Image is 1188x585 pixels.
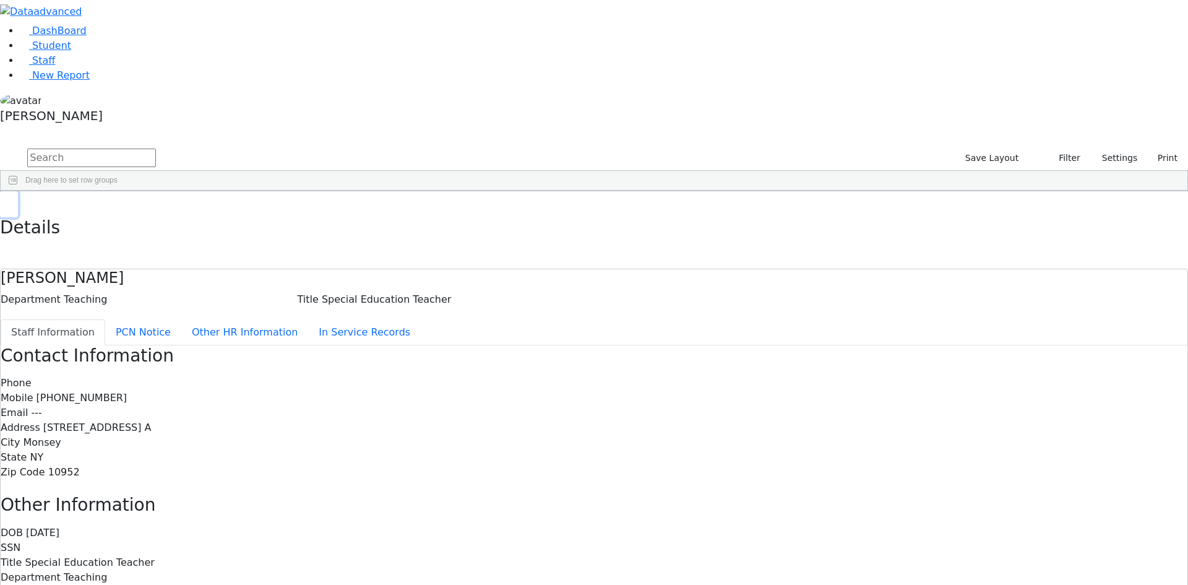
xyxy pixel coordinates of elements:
[32,69,90,81] span: New Report
[30,451,43,463] span: NY
[308,319,421,345] button: In Service Records
[1,319,105,345] button: Staff Information
[322,293,452,305] span: Special Education Teacher
[1,526,23,540] label: DOB
[1,450,27,465] label: State
[1,376,32,391] label: Phone
[298,292,319,307] label: Title
[43,422,152,433] span: [STREET_ADDRESS] A
[64,293,107,305] span: Teaching
[32,25,87,37] span: DashBoard
[25,557,155,568] span: Special Education Teacher
[26,527,59,539] span: [DATE]
[20,25,87,37] a: DashBoard
[1,435,20,450] label: City
[20,54,55,66] a: Staff
[181,319,308,345] button: Other HR Information
[1,292,61,307] label: Department
[960,149,1024,168] button: Save Layout
[105,319,181,345] button: PCN Notice
[25,176,118,184] span: Drag here to set row groups
[1,540,20,555] label: SSN
[20,69,90,81] a: New Report
[1,495,1187,516] h3: Other Information
[37,392,127,404] span: [PHONE_NUMBER]
[1,391,33,405] label: Mobile
[1086,149,1143,168] button: Settings
[20,40,71,51] a: Student
[1043,149,1086,168] button: Filter
[23,436,61,448] span: Monsey
[32,40,71,51] span: Student
[48,466,80,478] span: 10952
[1,420,40,435] label: Address
[1,345,1187,366] h3: Contact Information
[1,555,22,570] label: Title
[1,465,45,480] label: Zip Code
[27,149,156,167] input: Search
[64,571,107,583] span: Teaching
[1,570,61,585] label: Department
[1,269,1187,287] h4: [PERSON_NAME]
[32,54,55,66] span: Staff
[1,405,28,420] label: Email
[31,407,41,418] span: ---
[1143,149,1183,168] button: Print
